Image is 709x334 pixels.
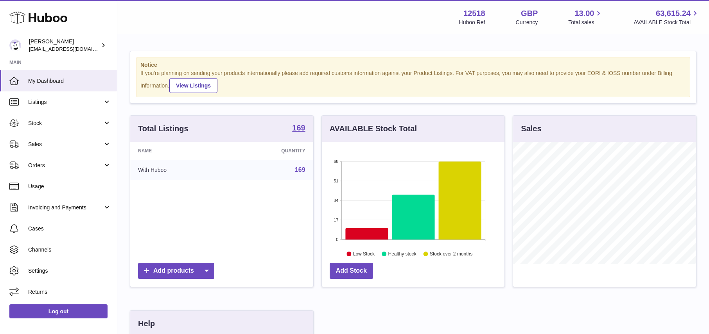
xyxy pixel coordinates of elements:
strong: Notice [140,61,686,69]
img: caitlin@fancylamp.co [9,39,21,51]
a: Add products [138,263,214,279]
div: [PERSON_NAME] [29,38,99,53]
span: 63,615.24 [656,8,691,19]
span: Listings [28,98,103,106]
text: Stock over 2 months [430,251,472,257]
span: Invoicing and Payments [28,204,103,211]
strong: 169 [292,124,305,132]
text: 0 [336,237,338,242]
a: 13.00 Total sales [568,8,603,26]
div: Currency [516,19,538,26]
span: Usage [28,183,111,190]
th: Name [130,142,227,160]
text: Healthy stock [388,251,416,257]
text: 51 [334,179,338,183]
span: Returns [28,288,111,296]
text: Low Stock [353,251,375,257]
a: 169 [295,166,305,173]
span: My Dashboard [28,77,111,85]
h3: Total Listings [138,123,188,134]
th: Quantity [227,142,313,160]
strong: 12518 [463,8,485,19]
h3: Help [138,318,155,329]
span: 13.00 [574,8,594,19]
text: 34 [334,198,338,203]
span: [EMAIL_ADDRESS][DOMAIN_NAME] [29,46,115,52]
span: Total sales [568,19,603,26]
span: Channels [28,246,111,254]
span: Stock [28,120,103,127]
text: 17 [334,218,338,222]
div: If you're planning on sending your products internationally please add required customs informati... [140,70,686,93]
div: Huboo Ref [459,19,485,26]
h3: Sales [521,123,541,134]
a: View Listings [169,78,217,93]
span: Cases [28,225,111,232]
a: Add Stock [330,263,373,279]
span: Sales [28,141,103,148]
td: With Huboo [130,160,227,180]
text: 68 [334,159,338,164]
h3: AVAILABLE Stock Total [330,123,417,134]
a: Log out [9,304,108,318]
span: Settings [28,267,111,275]
strong: GBP [521,8,538,19]
span: Orders [28,162,103,169]
a: 63,615.24 AVAILABLE Stock Total [634,8,700,26]
span: AVAILABLE Stock Total [634,19,700,26]
a: 169 [292,124,305,133]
